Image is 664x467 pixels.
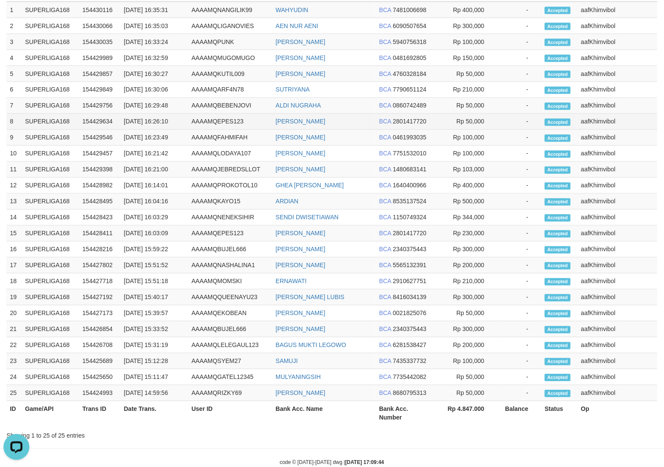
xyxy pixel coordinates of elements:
[545,87,571,94] span: Accepted
[276,342,346,349] a: BAGUS MUKTI LEGOWO
[22,34,79,50] td: SUPERLIGA168
[79,290,120,306] td: 154427192
[497,162,541,178] td: -
[6,226,22,242] td: 15
[393,86,427,93] span: Copy 7790651124 to clipboard
[188,290,272,306] td: AAAAMQQUEENAYU23
[431,2,497,18] td: Rp 400,000
[497,194,541,210] td: -
[79,242,120,258] td: 154428216
[379,326,391,333] span: BCA
[431,146,497,162] td: Rp 100,000
[578,242,658,258] td: aafKhimvibol
[393,118,427,125] span: Copy 2801417720 to clipboard
[276,262,326,269] a: [PERSON_NAME]
[276,118,326,125] a: [PERSON_NAME]
[393,22,427,29] span: Copy 6090507654 to clipboard
[120,194,188,210] td: [DATE] 16:04:16
[578,66,658,82] td: aafKhimvibol
[379,38,391,45] span: BCA
[188,369,272,385] td: AAAAMQGATEL12345
[188,353,272,369] td: AAAAMQSYEM27
[497,18,541,34] td: -
[79,210,120,226] td: 154428423
[188,50,272,66] td: AAAAMQMUGOMUGO
[188,114,272,130] td: AAAAMQEPES123
[497,210,541,226] td: -
[120,369,188,385] td: [DATE] 15:11:47
[379,358,391,365] span: BCA
[6,274,22,290] td: 18
[393,6,427,13] span: Copy 7481006698 to clipboard
[188,274,272,290] td: AAAAMQMOMSKI
[188,210,272,226] td: AAAAMQNENEKSIHIR
[6,130,22,146] td: 9
[22,162,79,178] td: SUPERLIGA168
[22,2,79,18] td: SUPERLIGA168
[6,322,22,338] td: 21
[79,385,120,401] td: 154424993
[276,214,339,221] a: SENDI DWISETIAWAN
[120,274,188,290] td: [DATE] 15:51:18
[431,369,497,385] td: Rp 50,000
[79,18,120,34] td: 154430066
[22,306,79,322] td: SUPERLIGA168
[188,178,272,194] td: AAAAMQPROKOTOL10
[22,385,79,401] td: SUPERLIGA168
[393,342,427,349] span: Copy 6281538427 to clipboard
[379,246,391,253] span: BCA
[497,146,541,162] td: -
[120,306,188,322] td: [DATE] 15:39:57
[379,118,391,125] span: BCA
[393,310,427,317] span: Copy 0021825076 to clipboard
[379,342,391,349] span: BCA
[79,369,120,385] td: 154425650
[22,178,79,194] td: SUPERLIGA168
[431,50,497,66] td: Rp 150,000
[431,242,497,258] td: Rp 300,000
[497,258,541,274] td: -
[379,198,391,205] span: BCA
[120,210,188,226] td: [DATE] 16:03:29
[545,278,571,286] span: Accepted
[578,146,658,162] td: aafKhimvibol
[188,146,272,162] td: AAAAMQLODAYA107
[379,22,391,29] span: BCA
[188,82,272,98] td: AAAAMQARF4N78
[276,86,310,93] a: SUTRIYANA
[578,338,658,353] td: aafKhimvibol
[578,290,658,306] td: aafKhimvibol
[79,306,120,322] td: 154427173
[431,338,497,353] td: Rp 200,000
[22,369,79,385] td: SUPERLIGA168
[6,258,22,274] td: 17
[379,390,391,397] span: BCA
[6,178,22,194] td: 12
[22,194,79,210] td: SUPERLIGA168
[188,338,272,353] td: AAAAMQLELEGAUL123
[6,162,22,178] td: 11
[79,353,120,369] td: 154425689
[188,242,272,258] td: AAAAMQBUJEL666
[120,114,188,130] td: [DATE] 16:26:10
[22,226,79,242] td: SUPERLIGA168
[79,66,120,82] td: 154429857
[545,326,571,334] span: Accepted
[497,50,541,66] td: -
[79,194,120,210] td: 154428495
[276,182,344,189] a: GHEA [PERSON_NAME]
[393,246,427,253] span: Copy 2340375443 to clipboard
[379,374,391,381] span: BCA
[578,82,658,98] td: aafKhimvibol
[120,385,188,401] td: [DATE] 14:59:56
[393,198,427,205] span: Copy 8535137524 to clipboard
[497,226,541,242] td: -
[79,98,120,114] td: 154429756
[431,178,497,194] td: Rp 400,000
[431,210,497,226] td: Rp 344,000
[393,54,427,61] span: Copy 0481692805 to clipboard
[188,258,272,274] td: AAAAMQNASHALINA1
[276,278,307,285] a: ERNAWATI
[6,82,22,98] td: 6
[22,98,79,114] td: SUPERLIGA168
